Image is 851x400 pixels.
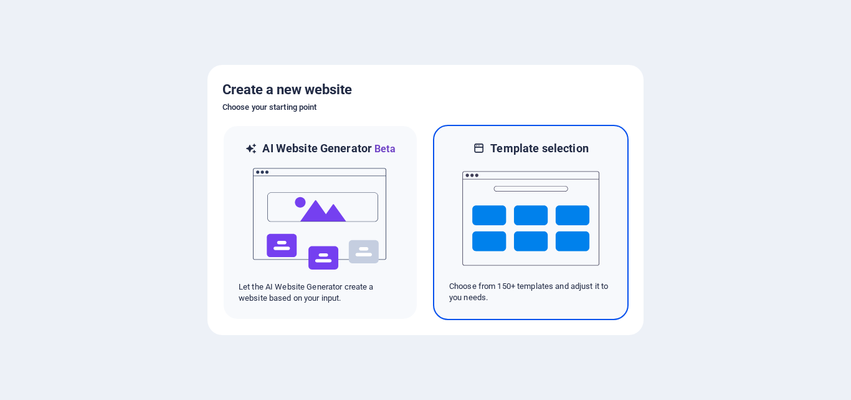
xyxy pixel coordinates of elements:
p: Choose from 150+ templates and adjust it to you needs. [449,281,612,303]
h5: Create a new website [222,80,629,100]
h6: Choose your starting point [222,100,629,115]
span: Beta [372,143,396,155]
h6: AI Website Generator [262,141,395,157]
h6: Template selection [490,141,588,156]
div: Template selectionChoose from 150+ templates and adjust it to you needs. [433,125,629,320]
p: Let the AI Website Generator create a website based on your input. [239,281,402,304]
div: AI Website GeneratorBetaaiLet the AI Website Generator create a website based on your input. [222,125,418,320]
img: ai [252,157,389,281]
